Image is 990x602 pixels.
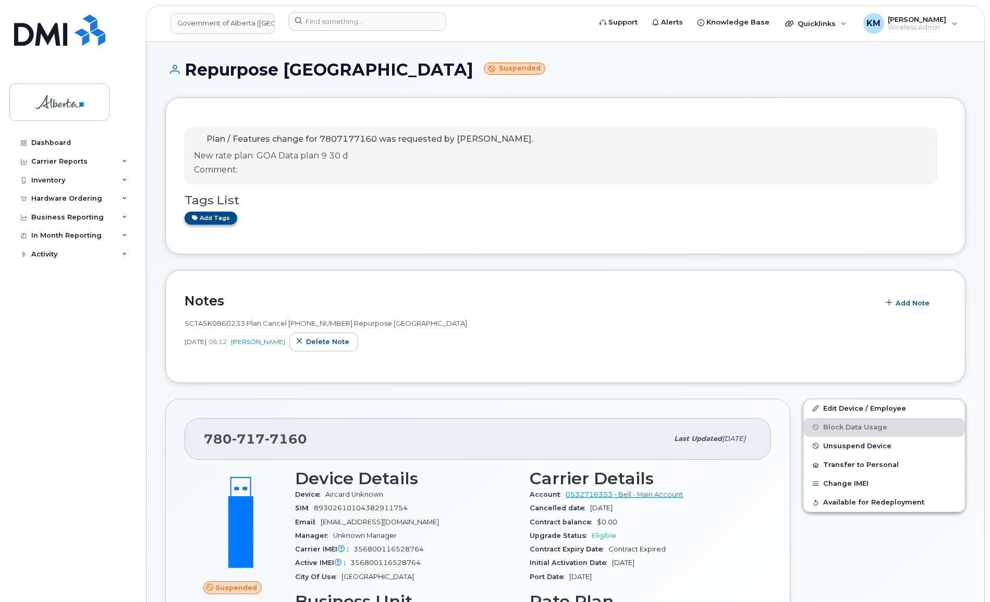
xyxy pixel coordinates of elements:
[295,559,350,567] span: Active IMEI
[674,435,722,443] span: Last updated
[597,518,618,526] span: $0.00
[295,469,518,488] h3: Device Details
[353,545,424,553] span: 356800116528764
[209,337,227,346] span: 08:12
[194,164,533,176] p: Comment:
[204,431,307,447] span: 780
[803,456,965,474] button: Transfer to Personal
[325,490,383,498] span: Aircard Unknown
[613,559,635,567] span: [DATE]
[165,60,965,79] h1: Repurpose [GEOGRAPHIC_DATA]
[321,518,439,526] span: [EMAIL_ADDRESS][DOMAIN_NAME]
[185,293,874,309] h2: Notes
[530,573,570,581] span: Port Date
[306,337,349,347] span: Delete note
[530,518,597,526] span: Contract balance
[185,319,467,327] span: SCTASK0860233 Plan Cancel [PHONE_NUMBER] Repurpose [GEOGRAPHIC_DATA]
[295,545,353,553] span: Carrier IMEI
[265,431,307,447] span: 7160
[530,532,592,539] span: Upgrade Status
[591,504,613,512] span: [DATE]
[185,212,237,225] a: Add tags
[803,474,965,493] button: Change IMEI
[609,545,666,553] span: Contract Expired
[530,469,753,488] h3: Carrier Details
[215,583,257,593] span: Suspended
[206,134,533,144] span: Plan / Features change for 7807177160 was requested by [PERSON_NAME].
[295,490,325,498] span: Device
[570,573,592,581] span: [DATE]
[896,298,930,308] span: Add Note
[295,518,321,526] span: Email
[350,559,421,567] span: 356800116528764
[314,504,408,512] span: 89302610104382911754
[295,504,314,512] span: SIM
[803,418,965,437] button: Block Data Usage
[185,337,206,346] span: [DATE]
[194,150,533,162] p: New rate plan: GOA Data plan 9 30 d
[289,333,358,351] button: Delete note
[530,559,613,567] span: Initial Activation Date
[879,293,938,312] button: Add Note
[803,399,965,418] a: Edit Device / Employee
[341,573,414,581] span: [GEOGRAPHIC_DATA]
[592,532,617,539] span: Eligible
[722,435,745,443] span: [DATE]
[484,63,545,75] small: Suspended
[295,573,341,581] span: City Of Use
[295,532,333,539] span: Manager
[185,194,946,207] h3: Tags List
[566,490,683,498] a: 0532716353 - Bell - Main Account
[803,493,965,512] button: Available for Redeployment
[823,442,891,450] span: Unsuspend Device
[530,504,591,512] span: Cancelled date
[530,490,566,498] span: Account
[231,338,285,346] a: [PERSON_NAME]
[803,437,965,456] button: Unsuspend Device
[530,545,609,553] span: Contract Expiry Date
[333,532,397,539] span: Unknown Manager
[823,499,924,507] span: Available for Redeployment
[232,431,265,447] span: 717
